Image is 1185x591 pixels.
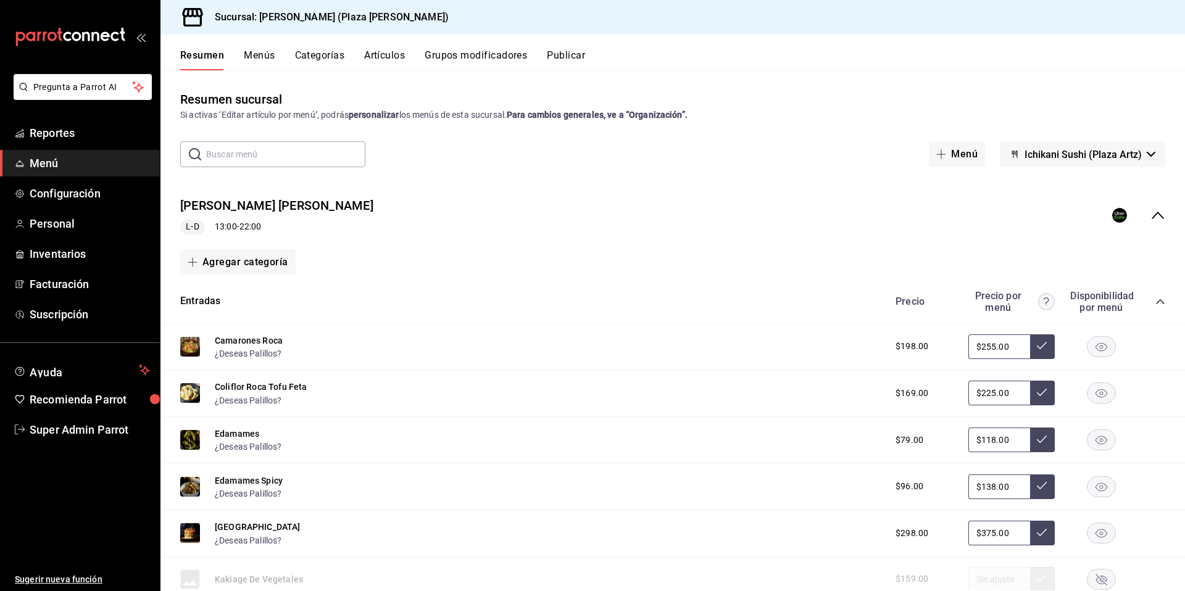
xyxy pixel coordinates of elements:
button: Resumen [180,49,224,70]
span: Personal [30,215,150,232]
input: Sin ajuste [968,381,1030,405]
div: Precio por menú [968,290,1055,313]
button: collapse-category-row [1155,297,1165,307]
button: ¿Deseas Palillos? [215,534,282,547]
button: Publicar [547,49,585,70]
span: Recomienda Parrot [30,391,150,408]
button: Agregar categoría [180,249,296,275]
h3: Sucursal: [PERSON_NAME] (Plaza [PERSON_NAME]) [205,10,449,25]
span: $96.00 [896,480,923,493]
span: Configuración [30,185,150,202]
button: Menús [244,49,275,70]
strong: personalizar [349,110,399,120]
button: [GEOGRAPHIC_DATA] [215,521,301,533]
a: Pregunta a Parrot AI [9,89,152,102]
div: Si activas ‘Editar artículo por menú’, podrás los menús de esta sucursal. [180,109,1165,122]
button: ¿Deseas Palillos? [215,347,282,360]
div: 13:00 - 22:00 [180,220,373,234]
img: Preview [180,430,200,450]
span: $79.00 [896,434,923,447]
img: Preview [180,383,200,403]
span: Super Admin Parrot [30,421,150,438]
span: Facturación [30,276,150,292]
input: Sin ajuste [968,334,1030,359]
div: Precio [883,295,962,307]
button: Menú [929,141,985,167]
span: Ichikani Sushi (Plaza Artz) [1025,149,1142,160]
span: Pregunta a Parrot AI [33,81,133,94]
button: Ichikani Sushi (Plaza Artz) [1000,141,1165,167]
strong: Para cambios generales, ve a “Organización”. [507,110,688,120]
button: Camarones Roca [215,334,283,347]
input: Buscar menú [206,142,365,167]
button: Edamames Spicy [215,474,283,487]
button: ¿Deseas Palillos? [215,440,282,453]
button: open_drawer_menu [136,32,146,42]
span: Sugerir nueva función [15,573,150,586]
span: $169.00 [896,387,928,400]
span: Menú [30,155,150,172]
button: Categorías [295,49,345,70]
span: $298.00 [896,527,928,540]
input: Sin ajuste [968,521,1030,545]
input: Sin ajuste [968,428,1030,452]
button: Artículos [364,49,405,70]
span: $198.00 [896,340,928,353]
button: Pregunta a Parrot AI [14,74,152,100]
button: Coliflor Roca Tofu Feta [215,381,307,393]
button: ¿Deseas Palillos? [215,394,282,407]
span: Ayuda [30,363,134,378]
button: Entradas [180,294,220,308]
div: Disponibilidad por menú [1070,290,1132,313]
img: Preview [180,337,200,357]
span: Reportes [30,125,150,141]
div: Resumen sucursal [180,90,282,109]
span: L-D [181,220,204,233]
span: Inventarios [30,246,150,262]
div: navigation tabs [180,49,1185,70]
button: Grupos modificadores [425,49,527,70]
div: collapse-menu-row [160,187,1185,244]
img: Preview [180,477,200,497]
span: Suscripción [30,306,150,323]
button: ¿Deseas Palillos? [215,487,282,500]
button: Edamames [215,428,259,440]
button: [PERSON_NAME] [PERSON_NAME] [180,197,373,215]
input: Sin ajuste [968,474,1030,499]
img: Preview [180,523,200,543]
